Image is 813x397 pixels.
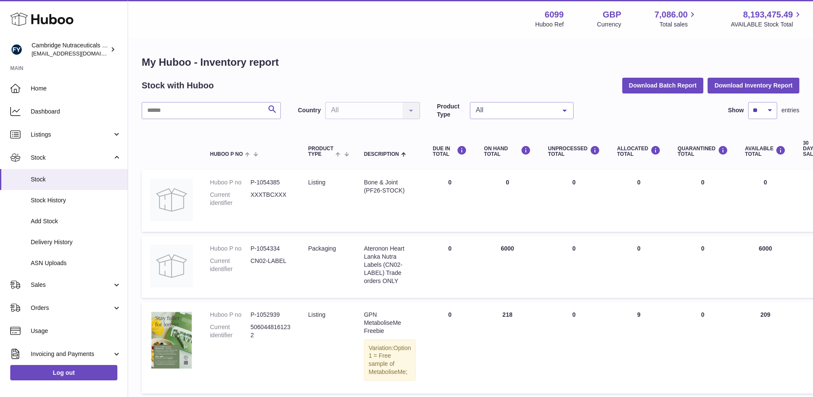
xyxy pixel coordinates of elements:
[31,196,121,204] span: Stock History
[364,245,416,285] div: Ateronon Heart Lanka Nutra Labels (CN02-LABEL) Trade orders ONLY
[737,302,795,394] td: 209
[308,179,325,186] span: listing
[31,281,112,289] span: Sales
[731,9,803,29] a: 8,193,475.49 AVAILABLE Stock Total
[424,302,475,394] td: 0
[32,50,125,57] span: [EMAIL_ADDRESS][DOMAIN_NAME]
[622,78,704,93] button: Download Batch Report
[251,257,291,273] dd: CN02-LABEL
[31,259,121,267] span: ASN Uploads
[31,327,121,335] span: Usage
[475,170,539,232] td: 0
[251,178,291,187] dd: P-1054385
[728,106,744,114] label: Show
[31,85,121,93] span: Home
[539,236,609,298] td: 0
[251,323,291,339] dd: 5060448161232
[31,350,112,358] span: Invoicing and Payments
[364,178,416,195] div: Bone & Joint (PF26-STOCK)
[150,311,193,370] img: product image
[475,236,539,298] td: 6000
[609,236,669,298] td: 0
[597,20,621,29] div: Currency
[745,146,786,157] div: AVAILABLE Total
[678,146,728,157] div: QUARANTINED Total
[308,245,336,252] span: packaging
[701,311,705,318] span: 0
[210,323,251,339] dt: Current identifier
[210,191,251,207] dt: Current identifier
[31,154,112,162] span: Stock
[737,236,795,298] td: 6000
[701,179,705,186] span: 0
[210,152,243,157] span: Huboo P no
[708,78,799,93] button: Download Inventory Report
[655,9,698,29] a: 7,086.00 Total sales
[364,339,416,381] div: Variation:
[142,55,799,69] h1: My Huboo - Inventory report
[737,170,795,232] td: 0
[308,146,333,157] span: Product Type
[31,217,121,225] span: Add Stock
[32,41,108,58] div: Cambridge Nutraceuticals Ltd
[31,175,121,184] span: Stock
[701,245,705,252] span: 0
[437,102,466,119] label: Product Type
[31,304,112,312] span: Orders
[484,146,531,157] div: ON HAND Total
[609,170,669,232] td: 0
[251,191,291,207] dd: XXXTBCXXX
[433,146,467,157] div: DUE IN TOTAL
[424,236,475,298] td: 0
[251,311,291,319] dd: P-1052939
[10,365,117,380] a: Log out
[603,9,621,20] strong: GBP
[781,106,799,114] span: entries
[545,9,564,20] strong: 6099
[548,146,600,157] div: UNPROCESSED Total
[308,311,325,318] span: listing
[150,245,193,287] img: product image
[251,245,291,253] dd: P-1054334
[539,170,609,232] td: 0
[474,106,556,114] span: All
[31,108,121,116] span: Dashboard
[298,106,321,114] label: Country
[150,178,193,221] img: product image
[659,20,697,29] span: Total sales
[31,238,121,246] span: Delivery History
[535,20,564,29] div: Huboo Ref
[731,20,803,29] span: AVAILABLE Stock Total
[539,302,609,394] td: 0
[617,146,661,157] div: ALLOCATED Total
[10,43,23,56] img: huboo@camnutra.com
[142,80,214,91] h2: Stock with Huboo
[475,302,539,394] td: 218
[424,170,475,232] td: 0
[609,302,669,394] td: 9
[210,257,251,273] dt: Current identifier
[364,311,416,335] div: GPN MetaboliseMe Freebie
[31,131,112,139] span: Listings
[210,245,251,253] dt: Huboo P no
[364,152,399,157] span: Description
[210,311,251,319] dt: Huboo P no
[743,9,793,20] span: 8,193,475.49
[210,178,251,187] dt: Huboo P no
[655,9,688,20] span: 7,086.00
